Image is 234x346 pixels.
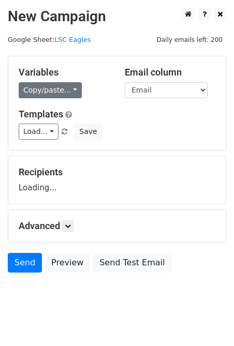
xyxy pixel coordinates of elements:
h5: Recipients [19,167,215,178]
small: Google Sheet: [8,36,91,43]
a: Load... [19,124,58,140]
a: Copy/paste... [19,82,82,98]
a: Preview [45,253,90,273]
h5: Variables [19,67,109,78]
a: LSC Eagles [54,36,91,43]
div: Loading... [19,167,215,193]
button: Save [75,124,101,140]
a: Daily emails left: 200 [153,36,226,43]
a: Send Test Email [93,253,171,273]
h5: Advanced [19,220,215,232]
h5: Email column [125,67,215,78]
iframe: Chat Widget [182,296,234,346]
a: Send [8,253,42,273]
span: Daily emails left: 200 [153,34,226,46]
h2: New Campaign [8,8,226,25]
a: Templates [19,109,63,119]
